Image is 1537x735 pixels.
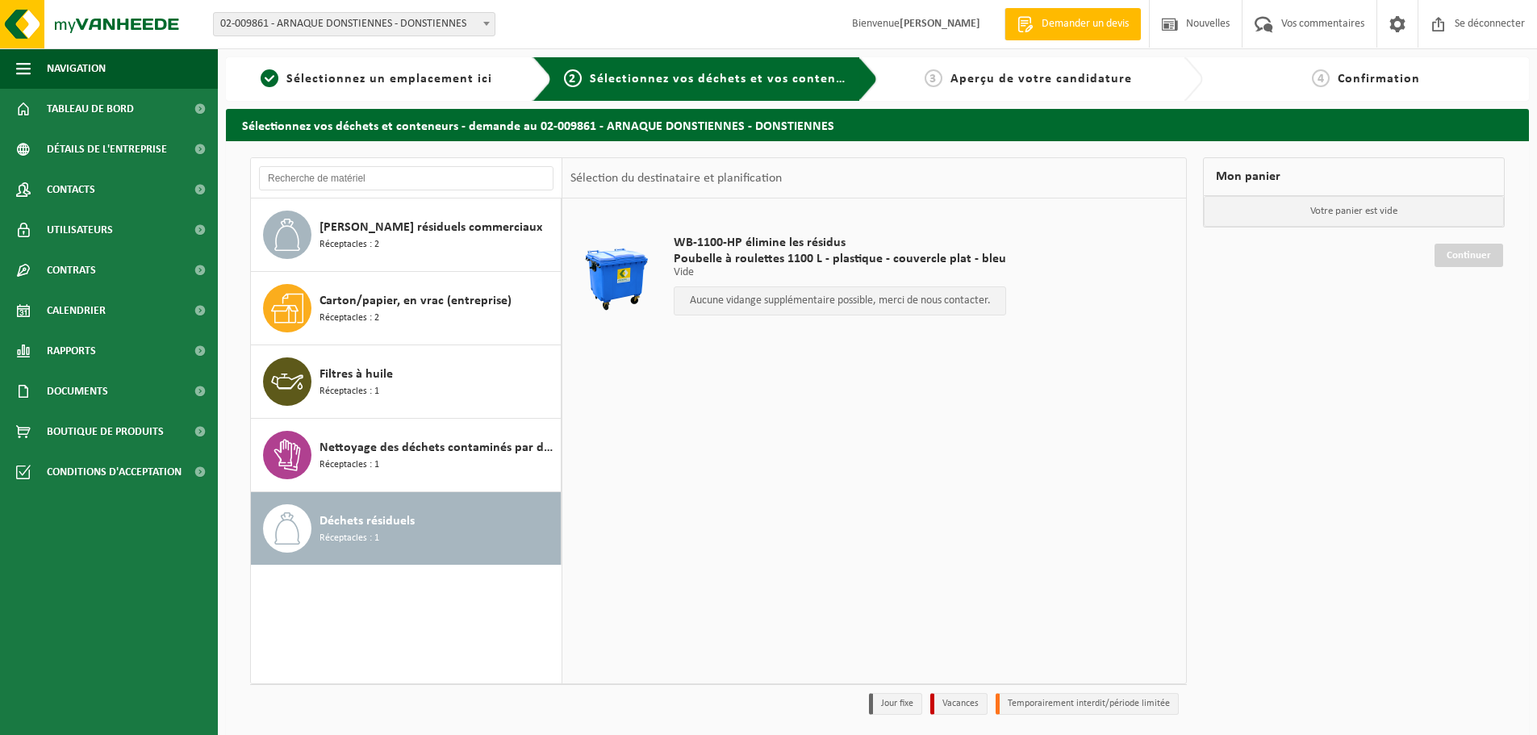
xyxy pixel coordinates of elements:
[320,441,595,454] font: Nettoyage des déchets contaminés par du pétrole
[900,18,980,30] font: [PERSON_NAME]
[213,12,495,36] span: 02-009861 - ARNAQUE DONSTIENNES - DONSTIENNES
[47,224,113,236] font: Utilisateurs
[674,253,1006,265] font: Poubelle à roulettes 1100 L - plastique - couvercle plat - bleu
[47,386,108,398] font: Documents
[251,419,562,492] button: Nettoyage des déchets contaminés par du pétrole Réceptacles : 1
[242,120,834,133] font: Sélectionnez vos déchets et conteneurs - demande au 02-009861 - ARNAQUE DONSTIENNES - DONSTIENNES
[320,294,512,307] font: Carton/papier, en vrac (entreprise)
[320,460,379,470] font: Réceptacles : 1
[1447,250,1491,261] font: Continuer
[47,144,167,156] font: Détails de l'entreprise
[286,73,492,86] font: Sélectionnez un emplacement ici
[1338,73,1420,86] font: Confirmation
[47,305,106,317] font: Calendrier
[1008,699,1170,708] font: Temporairement interdit/période limitée
[320,386,379,396] font: Réceptacles : 1
[320,533,379,543] font: Réceptacles : 1
[690,294,991,307] font: Aucune vidange supplémentaire possible, merci de nous contacter.
[570,172,782,185] font: Sélection du destinataire et planification
[942,699,979,708] font: Vacances
[1310,206,1397,216] font: Votre panier est vide
[929,73,937,86] font: 3
[47,184,95,196] font: Contacts
[266,73,274,86] font: 1
[47,63,106,75] font: Navigation
[852,18,900,30] font: Bienvenue
[320,240,379,249] font: Réceptacles : 2
[320,221,542,234] font: [PERSON_NAME] résiduels commerciaux
[1318,73,1325,86] font: 4
[1216,170,1280,183] font: Mon panier
[251,492,562,565] button: Déchets résiduels Réceptacles : 1
[47,103,134,115] font: Tableau de bord
[259,166,553,190] input: Recherche de matériel
[47,426,164,438] font: Boutique de produits
[590,73,862,86] font: Sélectionnez vos déchets et vos conteneurs
[881,699,913,708] font: Jour fixe
[1186,18,1230,30] font: Nouvelles
[1281,18,1364,30] font: Vos commentaires
[674,236,846,249] font: WB-1100-HP élimine les résidus
[320,368,393,381] font: Filtres à huile
[214,13,495,35] span: 02-009861 - ARNAQUE DONSTIENNES - DONSTIENNES
[220,18,466,30] font: 02-009861 - ARNAQUE DONSTIENNES - DONSTIENNES
[1004,8,1141,40] a: Demander un devis
[320,515,415,528] font: Déchets résiduels
[950,73,1132,86] font: Aperçu de votre candidature
[1042,18,1129,30] font: Demander un devis
[251,272,562,345] button: Carton/papier, en vrac (entreprise) Réceptacles : 2
[234,69,520,89] a: 1Sélectionnez un emplacement ici
[1435,244,1503,267] a: Continuer
[569,73,576,86] font: 2
[47,265,96,277] font: Contrats
[1455,18,1525,30] font: Se déconnecter
[251,198,562,272] button: [PERSON_NAME] résiduels commerciaux Réceptacles : 2
[251,345,562,419] button: Filtres à huile Réceptacles : 1
[320,313,379,323] font: Réceptacles : 2
[47,466,182,478] font: Conditions d'acceptation
[47,345,96,357] font: Rapports
[674,266,694,278] font: Vide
